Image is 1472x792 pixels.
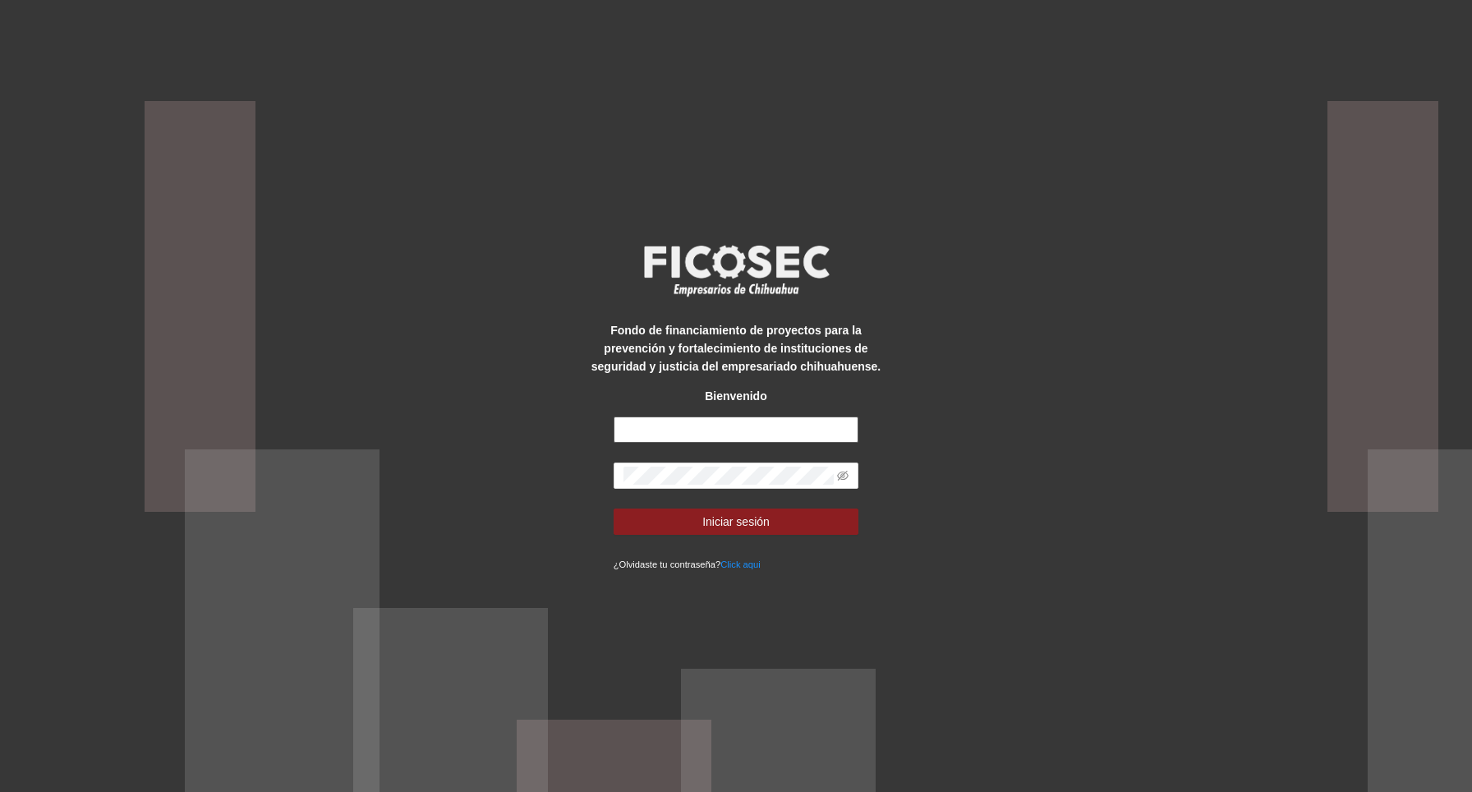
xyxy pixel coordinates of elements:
img: logo [633,240,839,301]
small: ¿Olvidaste tu contraseña? [614,559,761,569]
a: Click aqui [720,559,761,569]
strong: Bienvenido [705,389,766,403]
button: Iniciar sesión [614,509,859,535]
span: Iniciar sesión [702,513,770,531]
strong: Fondo de financiamiento de proyectos para la prevención y fortalecimiento de instituciones de seg... [591,324,881,373]
span: eye-invisible [837,470,849,481]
